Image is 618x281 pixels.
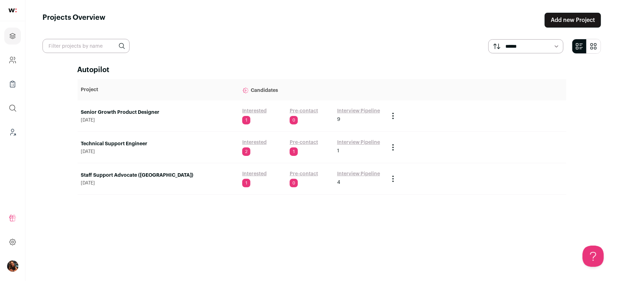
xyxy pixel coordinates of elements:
span: 0 [290,116,298,124]
button: Open dropdown [7,260,18,272]
span: 0 [290,179,298,187]
a: Company and ATS Settings [4,52,21,69]
span: 4 [337,179,340,186]
span: 1 [242,116,250,124]
iframe: Help Scout Beacon - Open [583,246,604,267]
img: 13968079-medium_jpg [7,260,18,272]
p: Candidates [242,83,382,97]
span: 9 [337,116,340,123]
button: Project Actions [389,143,397,152]
h1: Projects Overview [42,13,106,28]
a: Interview Pipeline [337,139,380,146]
input: Filter projects by name [42,39,130,53]
span: [DATE] [81,180,235,186]
span: [DATE] [81,117,235,123]
a: Projects [4,28,21,45]
a: Interested [242,170,267,177]
a: Interested [242,139,267,146]
a: Leads (Backoffice) [4,124,21,141]
span: 1 [290,147,298,156]
a: Add new Project [545,13,601,28]
span: 1 [337,147,339,154]
a: Interview Pipeline [337,107,380,115]
span: 2 [242,147,250,156]
a: Technical Support Engineer [81,140,235,147]
a: Company Lists [4,76,21,93]
a: Senior Growth Product Designer [81,109,235,116]
a: Staff Support Advocate ([GEOGRAPHIC_DATA]) [81,172,235,179]
a: Pre-contact [290,170,318,177]
p: Project [81,86,235,93]
a: Pre-contact [290,139,318,146]
span: [DATE] [81,149,235,154]
img: wellfound-shorthand-0d5821cbd27db2630d0214b213865d53afaa358527fdda9d0ea32b1df1b89c2c.svg [8,8,17,12]
span: 1 [242,179,250,187]
a: Interview Pipeline [337,170,380,177]
button: Project Actions [389,112,397,120]
button: Project Actions [389,175,397,183]
a: Interested [242,107,267,115]
h2: Autopilot [78,65,566,75]
a: Pre-contact [290,107,318,115]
